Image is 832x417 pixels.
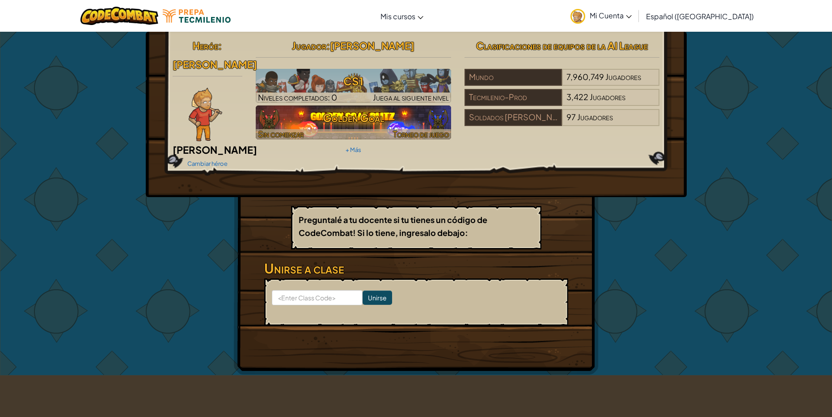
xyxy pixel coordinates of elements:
[218,39,222,52] span: :
[292,39,326,52] span: Jugador
[256,69,451,103] img: CS1
[299,215,487,238] b: Preguntalé a tu docente si tu tienes un código de CodeCombat! Si lo tiene, ingresalo debajo:
[163,9,231,23] img: Tecmilenio logo
[173,143,257,156] span: [PERSON_NAME]
[258,92,337,102] span: Niveles completados: 0
[566,72,604,82] span: 7,960,749
[646,12,754,21] span: Español ([GEOGRAPHIC_DATA])
[80,7,159,25] img: CodeCombat logo
[605,72,641,82] span: Jugadores
[376,4,428,28] a: Mis cursos
[256,71,451,91] h3: CS1
[570,9,585,24] img: avatar
[187,160,228,167] a: Cambiar héroe
[258,129,304,139] span: Sin comenzar
[256,105,451,139] a: Golden GoalSin comenzarTorneo de juego
[476,39,648,52] span: Clasificaciones de equipos de la AI League
[465,89,562,106] div: Tecmilenio-Prod
[642,4,758,28] a: Español ([GEOGRAPHIC_DATA])
[256,108,451,128] h3: Golden Goal
[189,88,222,141] img: Ned-Fulmer-Pose.png
[465,77,660,88] a: Mundo7,960,749Jugadores
[380,12,415,21] span: Mis cursos
[465,97,660,108] a: Tecmilenio-Prod3,422Jugadores
[193,39,218,52] span: Heróe
[577,112,613,122] span: Jugadores
[566,92,588,102] span: 3,422
[566,112,576,122] span: 97
[590,11,632,20] span: Mi Cuenta
[465,109,562,126] div: Soldados [PERSON_NAME]
[393,129,449,139] span: Torneo de juego
[256,105,451,139] img: Golden Goal
[264,258,568,278] h3: Unirse a clase
[566,2,636,30] a: Mi Cuenta
[256,69,451,103] a: Juega al siguiente nivel
[373,92,449,102] span: Juega al siguiente nivel
[590,92,625,102] span: Jugadores
[173,58,257,71] span: [PERSON_NAME]
[326,39,330,52] span: :
[346,146,361,153] a: + Más
[330,39,414,52] span: [PERSON_NAME]
[465,69,562,86] div: Mundo
[465,118,660,128] a: Soldados [PERSON_NAME]97Jugadores
[272,290,363,305] input: <Enter Class Code>
[363,291,392,305] input: Unirse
